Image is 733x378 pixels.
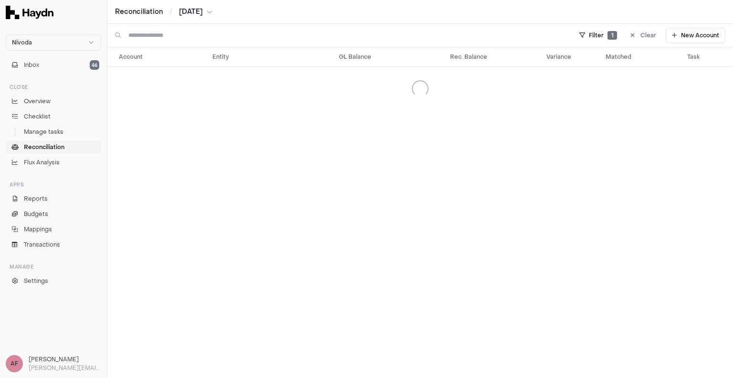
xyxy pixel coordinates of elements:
[6,110,101,123] a: Checklist
[24,112,51,121] span: Checklist
[24,97,51,106] span: Overview
[6,95,101,108] a: Overview
[24,225,52,234] span: Mappings
[29,364,101,372] p: [PERSON_NAME][EMAIL_ADDRESS][DOMAIN_NAME]
[179,7,203,17] span: [DATE]
[6,355,23,372] span: AF
[6,192,101,205] a: Reports
[24,158,60,167] span: Flux Analysis
[29,355,101,364] h3: [PERSON_NAME]
[6,58,101,72] button: Inbox46
[491,47,575,66] th: Variance
[24,128,63,136] span: Manage tasks
[115,7,212,17] nav: breadcrumb
[24,210,48,218] span: Budgets
[661,47,733,66] th: Task
[272,47,375,66] th: GL Balance
[107,47,209,66] th: Account
[24,143,64,151] span: Reconciliation
[24,61,39,69] span: Inbox
[24,240,60,249] span: Transactions
[6,177,101,192] div: Apps
[12,39,32,46] span: Nivoda
[24,277,48,285] span: Settings
[589,32,604,39] span: Filter
[575,47,661,66] th: Matched
[6,259,101,274] div: Manage
[179,7,212,17] button: [DATE]
[666,28,725,43] button: New Account
[168,7,174,16] span: /
[574,28,623,43] button: Filter1
[209,47,272,66] th: Entity
[375,47,491,66] th: Rec. Balance
[6,274,101,288] a: Settings
[6,125,101,139] a: Manage tasks
[6,238,101,251] a: Transactions
[24,194,48,203] span: Reports
[6,6,53,19] img: Haydn Logo
[6,156,101,169] a: Flux Analysis
[6,207,101,221] a: Budgets
[6,223,101,236] a: Mappings
[607,31,617,40] span: 1
[6,34,101,51] button: Nivoda
[115,7,163,17] a: Reconciliation
[6,79,101,95] div: Close
[6,140,101,154] a: Reconciliation
[625,28,662,43] button: Clear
